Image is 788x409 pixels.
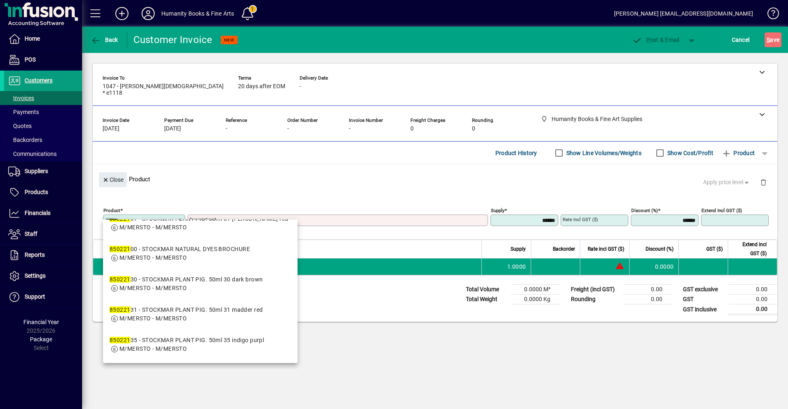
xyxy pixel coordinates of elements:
span: M/MERSTO - M/MERSTO [119,315,187,322]
td: 0.0000 M³ [511,285,560,295]
button: Back [89,32,120,47]
button: Cancel [730,32,752,47]
td: 0.00 [728,285,777,295]
a: Home [4,29,82,49]
span: GST ($) [706,244,723,254]
span: - [226,126,227,132]
span: Staff [25,231,37,237]
mat-label: Discount (%) [631,208,658,213]
label: Show Line Volumes/Weights [565,149,641,157]
button: Close [99,172,127,187]
a: Support [4,287,82,307]
span: 0 [472,126,475,132]
td: 0.00 [728,304,777,315]
span: - [300,83,301,90]
div: Product [93,164,777,194]
span: Home [25,35,40,42]
span: Apply price level [703,178,751,187]
div: [PERSON_NAME] [EMAIL_ADDRESS][DOMAIN_NAME] [614,7,753,20]
button: Save [765,32,781,47]
mat-option: 85022131 - STOCKMAR PLANT PIG. 50ml 31 madder red [103,299,298,329]
td: Total Weight [462,295,511,304]
span: [DATE] [103,126,119,132]
span: 1.0000 [507,263,526,271]
div: Customer Invoice [133,33,213,46]
a: Backorders [4,133,82,147]
span: - [287,126,289,132]
label: Show Cost/Profit [666,149,713,157]
em: 850221 [110,306,131,313]
div: 30 - STOCKMAR PLANT PIG. 50ml 30 dark brown [110,275,263,284]
span: Suppliers [25,168,48,174]
button: Profile [135,6,161,21]
div: 31 - STOCKMAR PLANT PIG. 50ml 31 madder red [110,306,263,314]
span: Rate incl GST ($) [588,244,624,254]
span: Backorder [553,244,575,254]
em: 850221 [110,246,131,252]
td: 0.0000 [629,258,678,275]
td: GST exclusive [679,285,728,295]
td: Total Volume [462,285,511,295]
td: 0.0000 Kg [511,295,560,304]
div: 00 - STOCKMAR NATURAL DYES BROCHURE [110,245,250,254]
span: 0 [410,126,414,132]
span: M/MERSTO - M/MERSTO [119,254,187,261]
span: P [646,37,650,43]
app-page-header-button: Back [82,32,127,47]
mat-label: Rate incl GST ($) [563,217,598,222]
a: Quotes [4,119,82,133]
span: Products [25,189,48,195]
span: ave [767,33,779,46]
td: Freight (incl GST) [567,285,623,295]
span: Quotes [8,123,32,129]
a: Suppliers [4,161,82,182]
mat-option: 85022100 - STOCKMAR NATURAL DYES BROCHURE [103,238,298,269]
span: Discount (%) [646,244,673,254]
a: Invoices [4,91,82,105]
mat-option: 85022135 - STOCKMAR PLANT PIG. 50ml 35 indigo purpl [103,329,298,360]
mat-label: Description [190,217,214,222]
td: 0.00 [623,295,672,304]
span: Invoices [8,95,34,101]
button: Apply price level [700,175,754,190]
span: NEW [224,37,234,43]
span: Financial Year [23,319,59,325]
span: Close [102,173,124,187]
span: M/MERSTO - M/MERSTO [119,285,187,291]
app-page-header-button: Delete [754,178,773,186]
a: Settings [4,266,82,286]
span: Backorders [8,137,42,143]
span: Back [91,37,118,43]
span: Package [30,336,52,343]
span: Reports [25,251,45,258]
a: Communications [4,147,82,161]
a: Reports [4,245,82,265]
em: 850221 [110,276,131,283]
span: Payments [8,109,39,115]
a: Staff [4,224,82,244]
a: POS [4,50,82,70]
mat-option: 85022101 - STOCKMAR PLANT PIG. 50ml 01 carmine red [103,208,298,238]
span: ost & Email [632,37,680,43]
span: M/MERSTO - M/MERSTO [119,345,187,352]
span: S [767,37,770,43]
div: Humanity Books & Fine Arts [161,7,234,20]
div: 35 - STOCKMAR PLANT PIG. 50ml 35 indigo purpl [110,336,264,345]
mat-label: Extend incl GST ($) [701,208,742,213]
span: Financials [25,210,50,216]
span: Customers [25,77,53,84]
span: Settings [25,272,46,279]
a: Payments [4,105,82,119]
td: 0.00 [623,285,672,295]
td: Rounding [567,295,623,304]
span: Supply [511,244,526,254]
span: 20 days after EOM [238,83,285,90]
mat-label: Supply [491,208,504,213]
button: Product History [492,146,541,160]
a: Products [4,182,82,203]
button: Add [109,6,135,21]
td: 0.00 [728,295,777,304]
span: [DATE] [164,126,181,132]
button: Post & Email [628,32,684,47]
a: Knowledge Base [761,2,778,28]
